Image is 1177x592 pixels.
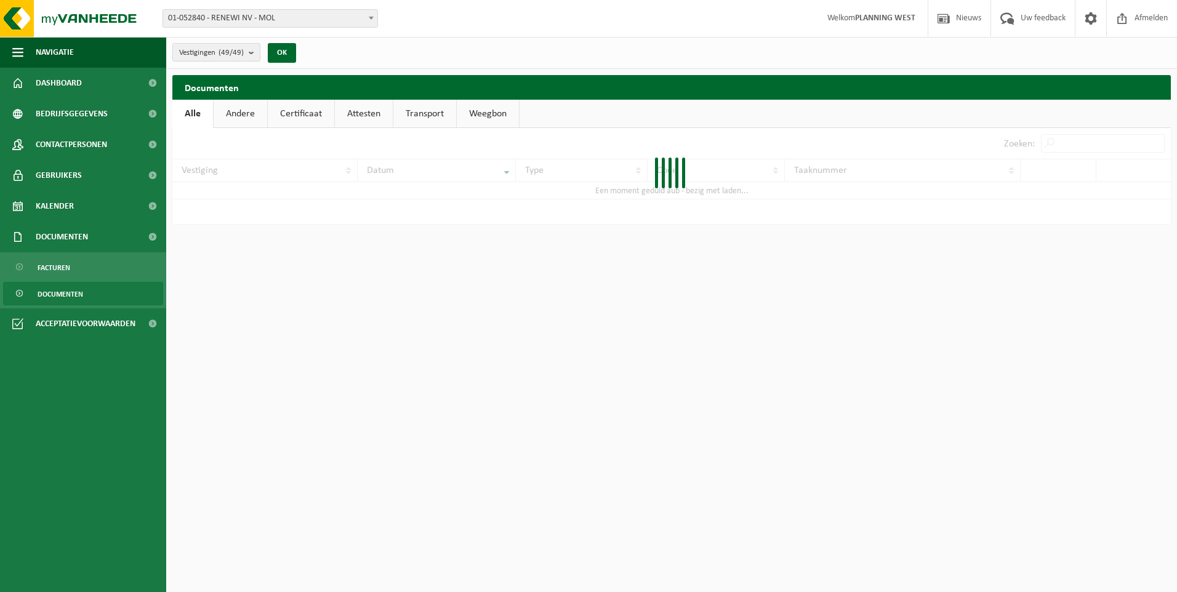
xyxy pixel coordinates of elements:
[855,14,915,23] strong: PLANNING WEST
[172,100,213,128] a: Alle
[163,9,378,28] span: 01-052840 - RENEWI NV - MOL
[3,255,163,279] a: Facturen
[36,68,82,98] span: Dashboard
[36,191,74,222] span: Kalender
[172,43,260,62] button: Vestigingen(49/49)
[335,100,393,128] a: Attesten
[179,44,244,62] span: Vestigingen
[3,282,163,305] a: Documenten
[214,100,267,128] a: Andere
[268,43,296,63] button: OK
[172,75,1171,99] h2: Documenten
[457,100,519,128] a: Weegbon
[36,308,135,339] span: Acceptatievoorwaarden
[36,98,108,129] span: Bedrijfsgegevens
[36,37,74,68] span: Navigatie
[38,282,83,306] span: Documenten
[36,160,82,191] span: Gebruikers
[219,49,244,57] count: (49/49)
[268,100,334,128] a: Certificaat
[36,222,88,252] span: Documenten
[163,10,377,27] span: 01-052840 - RENEWI NV - MOL
[38,256,70,279] span: Facturen
[36,129,107,160] span: Contactpersonen
[393,100,456,128] a: Transport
